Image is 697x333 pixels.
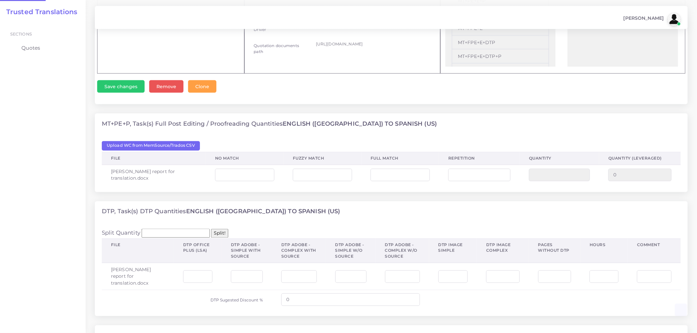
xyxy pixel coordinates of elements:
[102,263,174,290] td: [PERSON_NAME] report for translation.docx
[102,229,140,237] label: Split Quantity
[5,41,81,55] a: Quotes
[439,152,520,165] th: Repetition
[206,152,284,165] th: No Match
[10,32,32,37] span: Sections
[186,208,340,215] b: English ([GEOGRAPHIC_DATA]) TO Spanish (US)
[620,13,683,26] a: [PERSON_NAME]avatar
[624,16,664,20] span: [PERSON_NAME]
[102,165,206,185] td: [PERSON_NAME] report for translation.docx
[520,152,599,165] th: Quantity
[102,141,200,150] label: Upload WC from MemSource/Trados CSV
[210,297,263,303] label: DTP Sugested Discount %
[580,239,628,263] th: Hours
[529,239,581,263] th: Pages Without DTP
[628,239,681,263] th: Comment
[21,44,40,52] span: Quotes
[429,239,477,263] th: DTP Image Simple
[149,80,183,93] button: Remove
[284,152,361,165] th: Fuzzy Match
[211,229,228,238] input: Split!
[283,120,437,127] b: English ([GEOGRAPHIC_DATA]) TO Spanish (US)
[361,152,439,165] th: Full Match
[376,239,429,263] th: DTP Adobe - Complex W/O Source
[95,201,688,222] div: DTP, Task(s) DTP QuantitiesEnglish ([GEOGRAPHIC_DATA]) TO Spanish (US)
[95,222,688,316] div: DTP, Task(s) DTP QuantitiesEnglish ([GEOGRAPHIC_DATA]) TO Spanish (US)
[95,114,688,135] div: MT+PE+P, Task(s) Full Post Editing / Proofreading QuantitiesEnglish ([GEOGRAPHIC_DATA]) TO Spanis...
[102,120,437,128] h4: MT+PE+P, Task(s) Full Post Editing / Proofreading Quantities
[95,134,688,192] div: MT+PE+P, Task(s) Full Post Editing / Proofreading QuantitiesEnglish ([GEOGRAPHIC_DATA]) TO Spanis...
[254,43,307,54] label: Quotation documents path
[149,80,188,93] a: Remove
[452,64,549,77] li: MT+FPE+E+P
[102,239,174,263] th: File
[102,152,206,165] th: File
[97,80,145,93] button: Save changes
[2,8,77,16] a: Trusted Translations
[452,36,549,49] li: MT+FPE+E+DTP
[477,239,529,263] th: DTP Image Complex
[326,239,376,263] th: DTP Adobe - Simple W/O Source
[188,80,216,93] button: Clone
[316,40,431,47] p: [URL][DOMAIN_NAME]
[174,239,222,263] th: DTP Office Plus (LSA)
[599,152,681,165] th: Quantity (Leveraged)
[452,49,549,63] li: MT+FPE+E+DTP+P
[272,239,326,263] th: DTP Adobe - Complex With Source
[222,239,272,263] th: DTP Adobe - Simple With Source
[102,208,340,216] h4: DTP, Task(s) DTP Quantities
[668,13,681,26] img: avatar
[188,80,221,93] a: Clone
